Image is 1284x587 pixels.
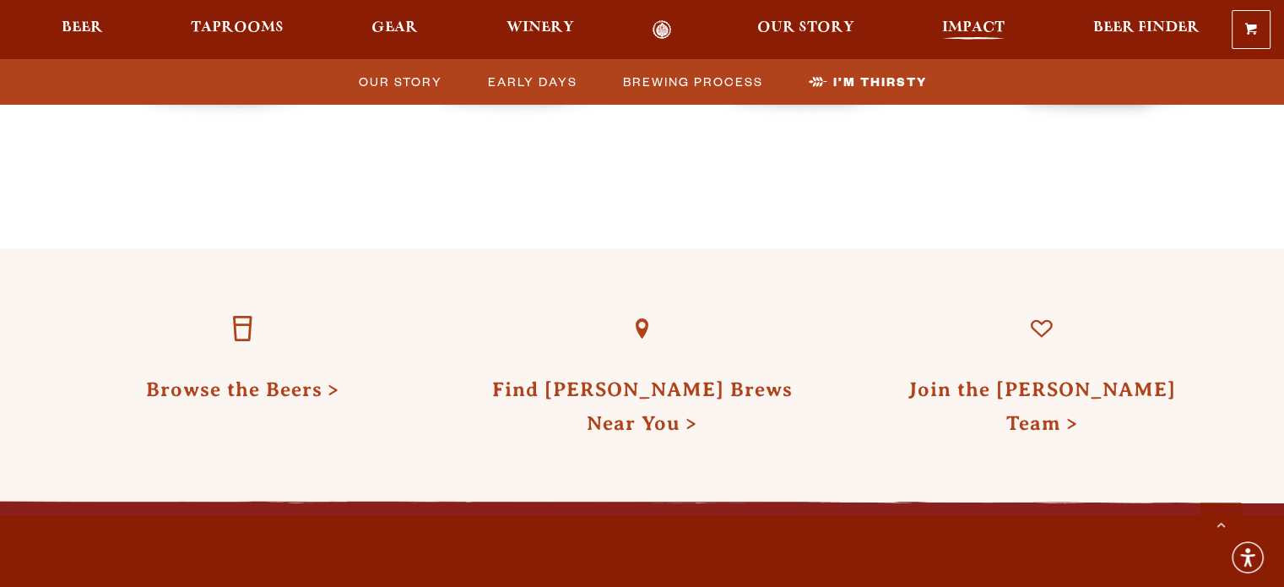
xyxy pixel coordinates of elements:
[146,378,339,400] a: Browse the Beers
[613,69,772,94] a: Brewing Process
[191,21,284,35] span: Taprooms
[488,69,577,94] span: Early Days
[349,69,451,94] a: Our Story
[491,378,792,434] a: Find [PERSON_NAME] Brews Near You
[496,20,585,40] a: Winery
[359,69,442,94] span: Our Story
[1092,21,1199,35] span: Beer Finder
[1200,503,1242,545] a: Scroll to top
[833,69,927,94] span: I’m Thirsty
[942,21,1005,35] span: Impact
[62,21,103,35] span: Beer
[931,20,1016,40] a: Impact
[603,291,680,368] a: Find Odell Brews Near You
[507,21,574,35] span: Winery
[371,21,418,35] span: Gear
[799,69,935,94] a: I’m Thirsty
[203,291,281,368] a: Browse the Beers
[1081,20,1210,40] a: Beer Finder
[1003,291,1081,368] a: Join the Odell Team
[51,20,114,40] a: Beer
[907,378,1175,434] a: Join the [PERSON_NAME] Team
[746,20,865,40] a: Our Story
[1229,539,1266,576] div: Accessibility Menu
[623,69,763,94] span: Brewing Process
[631,20,694,40] a: Odell Home
[180,20,295,40] a: Taprooms
[360,20,429,40] a: Gear
[478,69,586,94] a: Early Days
[757,21,854,35] span: Our Story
